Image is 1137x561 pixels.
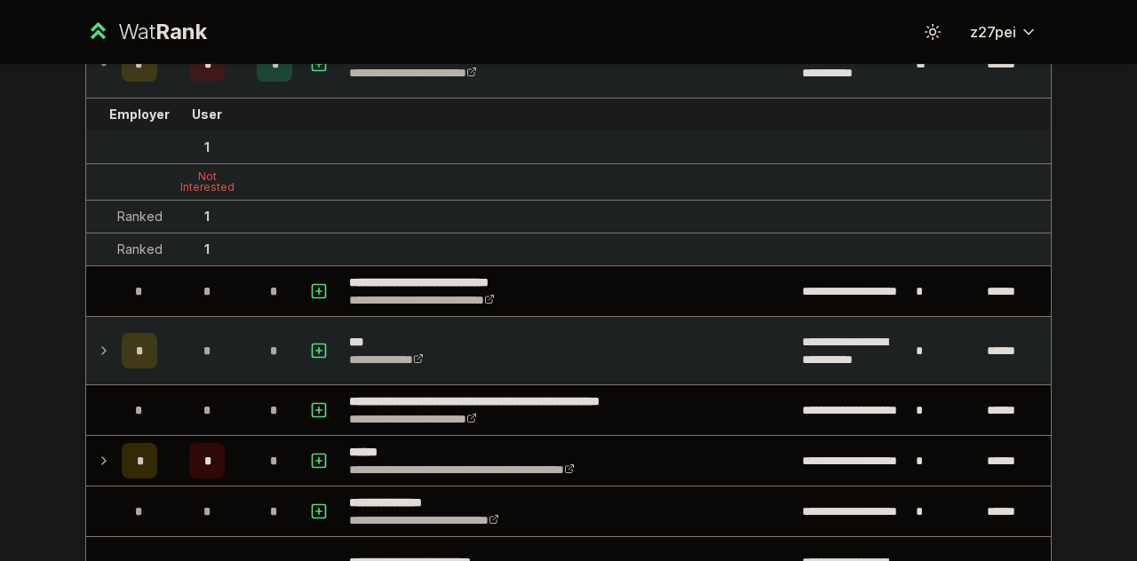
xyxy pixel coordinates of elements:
span: z27pei [970,21,1016,43]
div: Ranked [117,241,163,258]
button: z27pei [956,16,1052,48]
div: Not Interested [171,171,243,193]
div: Offer [123,138,156,156]
div: Ranked [117,208,163,225]
div: 1 [204,241,210,258]
span: Rank [155,19,207,44]
div: Offer [123,173,156,191]
td: Employer [115,99,164,130]
div: Wat [118,18,207,46]
div: 1 [204,138,210,156]
td: User [164,99,250,130]
div: 1 [204,208,210,225]
a: WatRank [85,18,207,46]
